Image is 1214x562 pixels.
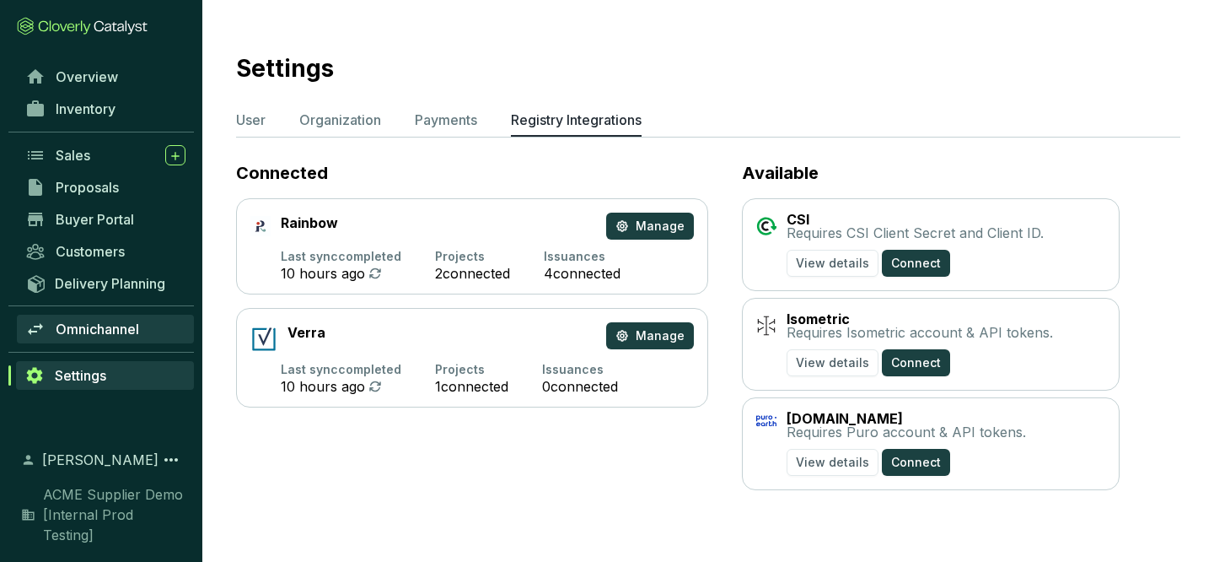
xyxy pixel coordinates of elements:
[17,141,194,170] a: Sales
[787,312,1053,326] p: Isometric
[891,454,941,471] span: Connect
[236,51,334,86] h2: Settings
[236,161,708,185] h2: Connected
[606,322,694,349] button: Manage
[281,267,365,280] p: 10 hours ago
[56,179,119,196] span: Proposals
[636,327,685,344] span: Manage
[17,95,194,123] a: Inventory
[882,349,950,376] button: Connect
[542,380,618,393] p: 0 connected
[415,110,477,130] p: Payments
[891,255,941,272] span: Connect
[891,354,941,371] span: Connect
[511,110,642,130] p: Registry Integrations
[55,367,106,384] span: Settings
[544,250,620,263] p: Issuances
[787,449,878,476] button: View details
[742,161,1120,185] h2: Available
[606,213,694,240] button: Manage
[17,315,194,343] a: Omnichannel
[42,450,158,470] span: [PERSON_NAME]
[435,267,510,280] p: 2 connected
[796,354,869,371] span: View details
[787,412,1026,425] p: [DOMAIN_NAME]
[882,250,950,277] button: Connect
[55,275,165,292] span: Delivery Planning
[787,250,878,277] button: View details
[787,326,1053,339] p: Requires Isometric account & API tokens.
[17,237,194,266] a: Customers
[787,226,1044,240] p: Requires CSI Client Secret and Client ID.
[636,218,685,235] span: Manage
[882,449,950,476] button: Connect
[56,100,115,117] span: Inventory
[56,68,118,85] span: Overview
[17,269,194,297] a: Delivery Planning
[281,380,365,393] p: 10 hours ago
[17,62,194,91] a: Overview
[17,173,194,202] a: Proposals
[787,349,878,376] button: View details
[56,211,134,228] span: Buyer Portal
[17,205,194,234] a: Buyer Portal
[43,484,185,545] span: ACME Supplier Demo [Internal Prod Testing]
[435,250,510,263] p: Projects
[299,110,381,130] p: Organization
[16,361,194,390] a: Settings
[287,322,325,353] p: Verra
[56,147,90,164] span: Sales
[796,255,869,272] span: View details
[281,213,338,240] p: Rainbow
[544,267,620,280] p: 4 connected
[281,250,401,263] p: Last sync completed
[435,363,508,376] p: Projects
[56,243,125,260] span: Customers
[787,425,1026,439] p: Requires Puro account & API tokens.
[435,380,508,393] p: 1 connected
[236,110,266,130] p: User
[250,216,271,236] img: Rainbow logo
[542,363,618,376] p: Issuances
[56,321,139,338] span: Omnichannel
[796,454,869,471] span: View details
[787,213,1044,226] p: CSI
[281,363,401,376] p: Last sync completed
